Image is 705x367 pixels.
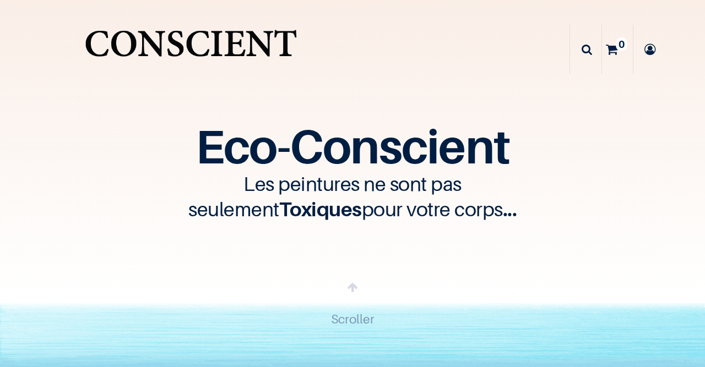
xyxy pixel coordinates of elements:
[602,25,633,74] a: 0
[82,22,300,77] a: Logo of Conscient
[44,128,661,166] h1: Eco-Conscient
[616,37,627,51] sup: 0
[187,171,518,222] h3: Les peintures ne sont pas seulement pour votre corps
[82,22,300,77] img: Conscient
[503,197,517,221] span: ...
[279,197,362,221] span: Toxiques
